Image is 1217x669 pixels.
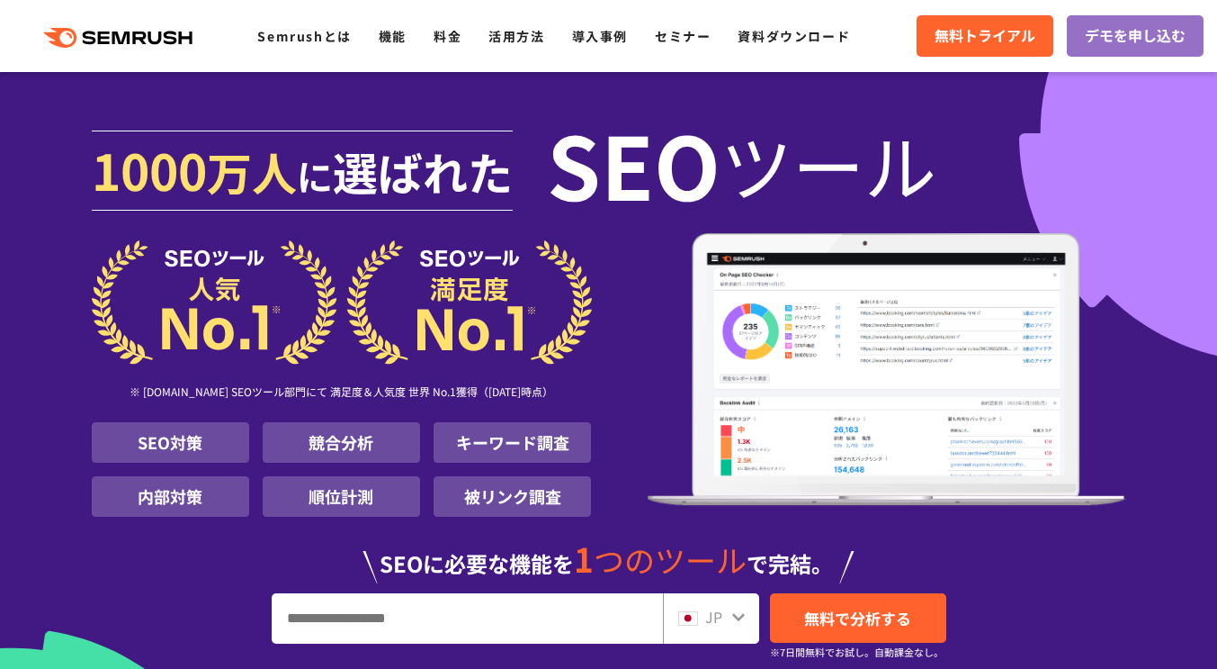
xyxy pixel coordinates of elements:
span: デモを申し込む [1085,24,1186,48]
span: に [297,149,333,202]
span: で完結。 [747,547,833,579]
li: キーワード調査 [434,422,591,463]
a: セミナー [655,27,711,45]
span: SEO [547,128,720,200]
input: URL、キーワードを入力してください [273,594,662,643]
a: 料金 [434,27,461,45]
a: 資料ダウンロード [738,27,850,45]
span: 1000 [92,133,207,205]
li: 内部対策 [92,476,249,517]
a: 導入事例 [572,27,628,45]
a: 活用方法 [488,27,544,45]
a: Semrushとは [257,27,351,45]
li: SEO対策 [92,422,249,463]
a: 無料トライアル [917,15,1053,57]
a: 無料で分析する [770,593,946,643]
span: 無料で分析する [804,607,911,629]
div: ※ [DOMAIN_NAME] SEOツール部門にて 満足度＆人気度 世界 No.1獲得（[DATE]時点） [92,365,592,422]
div: SEOに必要な機能を [92,524,1126,583]
a: 機能 [379,27,407,45]
li: 順位計測 [263,476,420,517]
li: 被リンク調査 [434,476,591,517]
span: ツール [720,128,936,200]
span: つのツール [594,538,747,582]
span: 万人 [207,139,297,203]
span: 無料トライアル [935,24,1035,48]
li: 競合分析 [263,422,420,463]
span: JP [705,606,722,628]
span: 選ばれた [333,139,513,203]
small: ※7日間無料でお試し。自動課金なし。 [770,644,944,661]
span: 1 [574,534,594,583]
a: デモを申し込む [1067,15,1204,57]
